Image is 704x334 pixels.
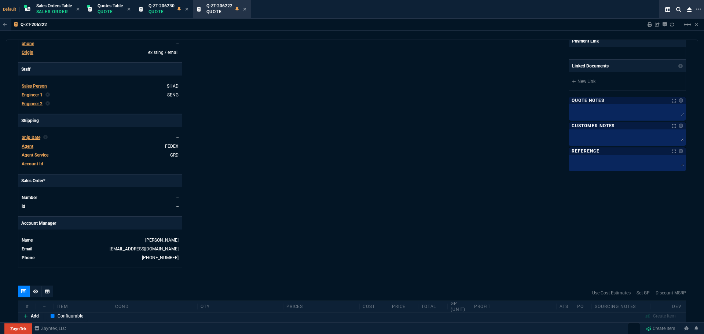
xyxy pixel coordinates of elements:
[18,114,182,127] p: Shipping
[572,63,609,69] p: Linked Documents
[185,7,188,12] nx-icon: Close Tab
[167,84,179,89] a: SHAD
[176,195,179,200] a: --
[167,92,179,98] a: SENG
[448,301,471,312] div: GP (unit)
[32,325,68,332] a: msbcCompanyName
[45,100,50,107] nx-icon: Clear selected rep
[360,304,389,309] div: cost
[572,78,683,85] a: New Link
[76,7,80,12] nx-icon: Close Tab
[176,204,179,209] a: --
[3,7,19,12] span: Default
[142,255,179,260] a: 469-609-4841
[22,161,43,166] span: Account Id
[22,84,47,89] span: Sales Person
[418,304,448,309] div: Total
[22,41,34,46] span: phone
[176,41,179,46] a: --
[170,153,179,158] a: GRD
[22,246,32,252] span: Email
[36,3,72,8] span: Sales Orders Table
[656,290,686,296] a: Discount MSRP
[21,49,179,56] tr: undefined
[58,313,83,319] p: Configurable
[43,134,48,141] nx-icon: Clear selected rep
[22,144,33,149] span: Agent
[22,101,43,106] span: Engineer 2
[21,160,179,168] tr: undefined
[45,92,50,98] nx-icon: Clear selected rep
[22,204,25,209] span: id
[21,236,179,244] tr: undefined
[18,175,182,187] p: Sales Order*
[21,151,179,159] tr: undefined
[22,153,48,158] span: Agent Service
[557,304,574,309] div: ATS
[696,6,701,13] nx-icon: Open New Tab
[683,20,692,29] mat-icon: Example home icon
[637,290,650,296] a: Set GP
[22,92,43,98] span: Engineer 1
[22,238,33,243] span: Name
[112,304,198,309] div: cond
[21,100,179,107] tr: undefined
[572,38,599,44] p: Payment Link
[18,63,182,76] p: Staff
[643,323,678,334] a: Create Item
[21,254,179,261] tr: undefined
[176,161,179,166] a: --
[98,3,123,8] span: Quotes Table
[165,144,179,149] a: FEDEX
[389,304,418,309] div: price
[283,304,360,309] div: prices
[21,134,179,141] tr: undefined
[592,290,631,296] a: Use Cost Estimates
[21,203,179,210] tr: undefined
[695,22,698,27] a: Hide Workbench
[176,101,179,106] a: --
[572,148,599,154] p: Reference
[21,82,179,90] tr: undefined
[54,304,112,309] div: Item
[22,255,34,260] span: Phone
[148,3,175,8] span: Q-ZT-206230
[684,5,694,14] nx-icon: Close Workbench
[36,9,72,15] p: Sales Order
[206,9,232,15] p: Quote
[21,91,179,99] tr: SENG
[668,304,686,309] div: dev
[471,304,557,309] div: Profit
[243,7,246,12] nx-icon: Close Tab
[18,217,182,230] p: Account Manager
[98,9,123,15] p: Quote
[572,123,615,129] p: Customer Notes
[22,50,33,55] a: Origin
[31,313,39,319] p: Add
[21,194,179,201] tr: undefined
[18,304,36,309] div: #
[572,98,604,103] p: Quote Notes
[176,135,179,140] span: --
[21,245,179,253] tr: undefined
[592,304,650,309] div: Sourcing Notes
[36,304,54,309] div: --
[127,7,131,12] nx-icon: Close Tab
[145,238,179,243] a: [PERSON_NAME]
[21,143,179,150] tr: undefined
[206,3,232,8] span: Q-ZT-206222
[21,22,47,27] p: Q-ZT-206222
[110,246,179,252] a: [EMAIL_ADDRESS][DOMAIN_NAME]
[574,304,592,309] div: PO
[3,22,7,27] nx-icon: Back to Table
[22,135,40,140] span: Ship Date
[148,50,179,55] span: existing / email
[148,9,175,15] p: Quote
[673,5,684,14] nx-icon: Search
[22,195,37,200] span: Number
[662,5,673,14] nx-icon: Split Panels
[198,304,283,309] div: qty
